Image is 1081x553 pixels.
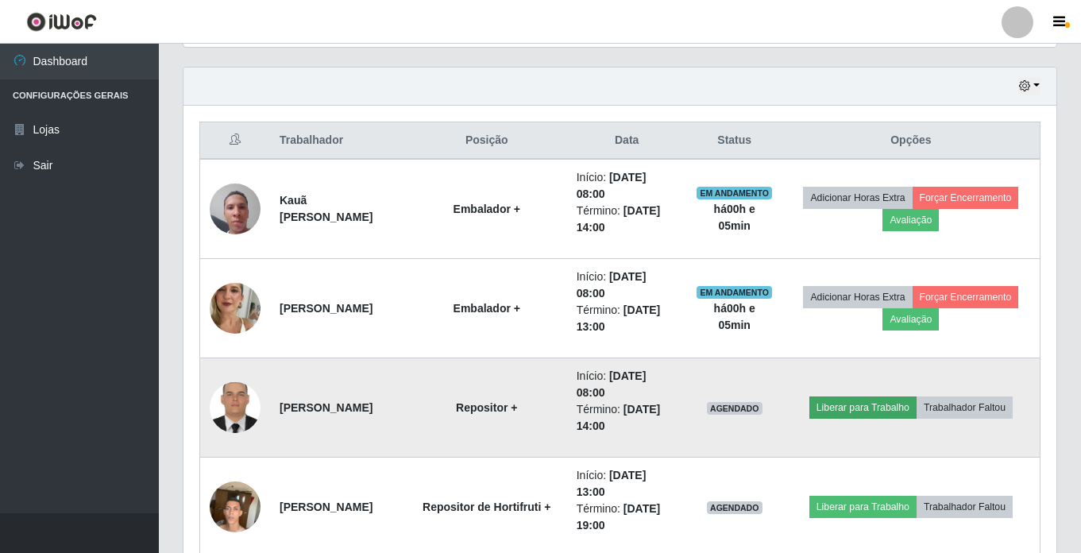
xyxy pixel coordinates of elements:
strong: [PERSON_NAME] [280,401,373,414]
time: [DATE] 13:00 [577,469,647,498]
img: CoreUI Logo [26,12,97,32]
button: Avaliação [882,209,939,231]
span: EM ANDAMENTO [697,187,772,199]
span: AGENDADO [707,501,762,514]
th: Data [567,122,687,160]
strong: [PERSON_NAME] [280,501,373,513]
span: AGENDADO [707,402,762,415]
button: Forçar Encerramento [913,286,1019,308]
th: Opções [782,122,1040,160]
button: Adicionar Horas Extra [803,286,912,308]
time: [DATE] 08:00 [577,171,647,200]
strong: há 00 h e 05 min [714,203,755,232]
li: Início: [577,368,678,401]
strong: Kauã [PERSON_NAME] [280,194,373,223]
li: Término: [577,302,678,335]
img: 1716342468210.jpeg [210,473,261,540]
button: Liberar para Trabalho [809,496,917,518]
th: Status [687,122,782,160]
button: Avaliação [882,308,939,331]
li: Término: [577,401,678,435]
img: 1740564000628.jpeg [210,263,261,354]
li: Término: [577,203,678,236]
th: Posição [407,122,567,160]
span: EM ANDAMENTO [697,286,772,299]
img: 1740417182647.jpeg [210,374,261,442]
button: Trabalhador Faltou [917,396,1013,419]
strong: [PERSON_NAME] [280,302,373,315]
li: Início: [577,269,678,302]
strong: Repositor de Hortifruti + [423,501,550,513]
th: Trabalhador [270,122,407,160]
time: [DATE] 08:00 [577,369,647,399]
strong: há 00 h e 05 min [714,302,755,331]
button: Liberar para Trabalho [809,396,917,419]
button: Adicionar Horas Extra [803,187,912,209]
img: 1751915623822.jpeg [210,175,261,242]
strong: Repositor + [456,401,517,414]
button: Forçar Encerramento [913,187,1019,209]
li: Início: [577,169,678,203]
li: Término: [577,501,678,534]
strong: Embalador + [454,302,520,315]
time: [DATE] 08:00 [577,270,647,300]
li: Início: [577,467,678,501]
button: Trabalhador Faltou [917,496,1013,518]
strong: Embalador + [454,203,520,215]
